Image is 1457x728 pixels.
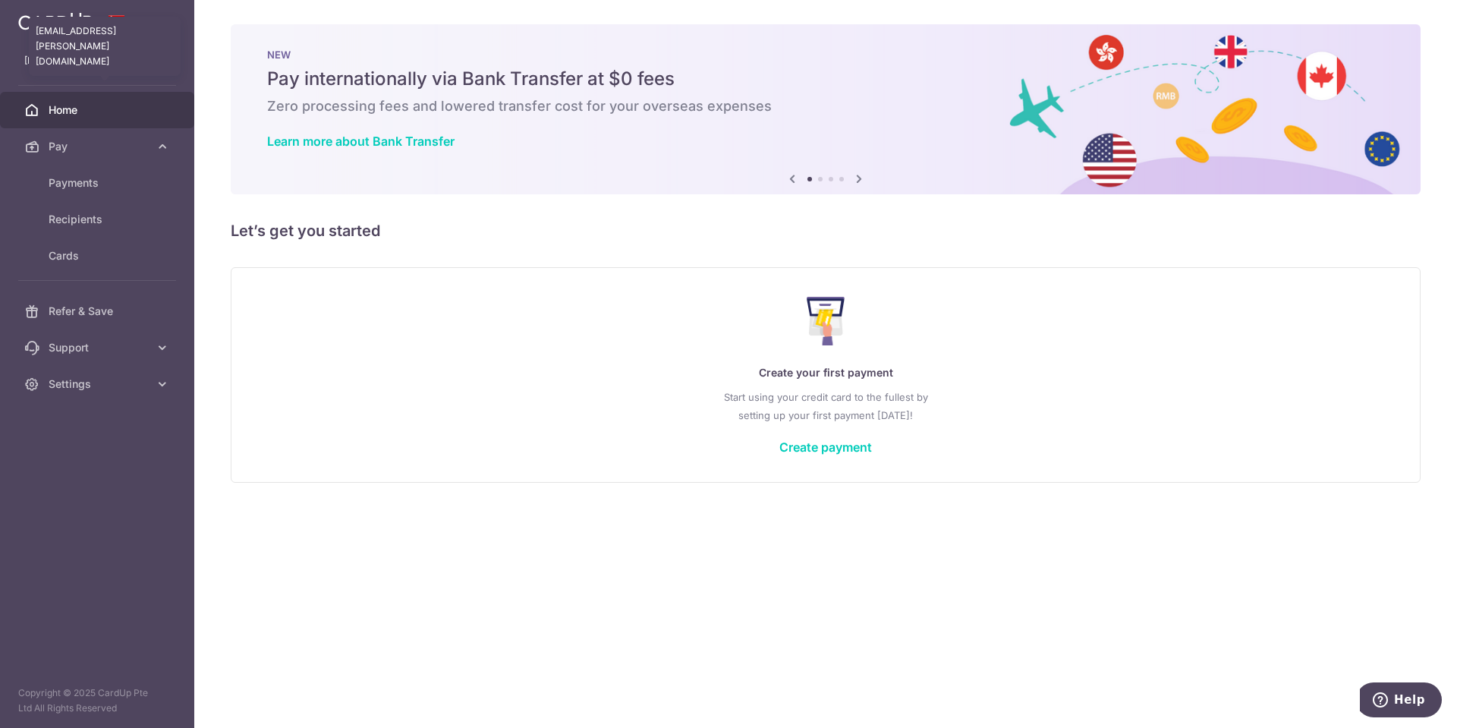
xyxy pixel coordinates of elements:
p: Create your first payment [262,364,1389,382]
span: Payments [49,175,149,191]
p: NEW [267,49,1384,61]
span: Recipients [49,212,149,227]
h6: Zero processing fees and lowered transfer cost for your overseas expenses [267,97,1384,115]
iframe: Opens a widget where you can find more information [1360,682,1442,720]
p: [EMAIL_ADDRESS][PERSON_NAME][DOMAIN_NAME] [24,53,170,68]
img: Bank transfer banner [231,24,1421,194]
p: Start using your credit card to the fullest by setting up your first payment [DATE]! [262,388,1389,424]
span: Pay [49,139,149,154]
img: CardUp [18,12,93,30]
a: Create payment [779,440,872,455]
span: Support [49,340,149,355]
a: Learn more about Bank Transfer [267,134,455,149]
h5: Pay internationally via Bank Transfer at $0 fees [267,67,1384,91]
span: Home [49,102,149,118]
h5: Let’s get you started [231,219,1421,243]
span: Cards [49,248,149,263]
span: Settings [49,377,149,392]
div: [EMAIL_ADDRESS][PERSON_NAME][DOMAIN_NAME] [29,17,181,76]
span: Refer & Save [49,304,149,319]
img: Make Payment [807,297,845,345]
